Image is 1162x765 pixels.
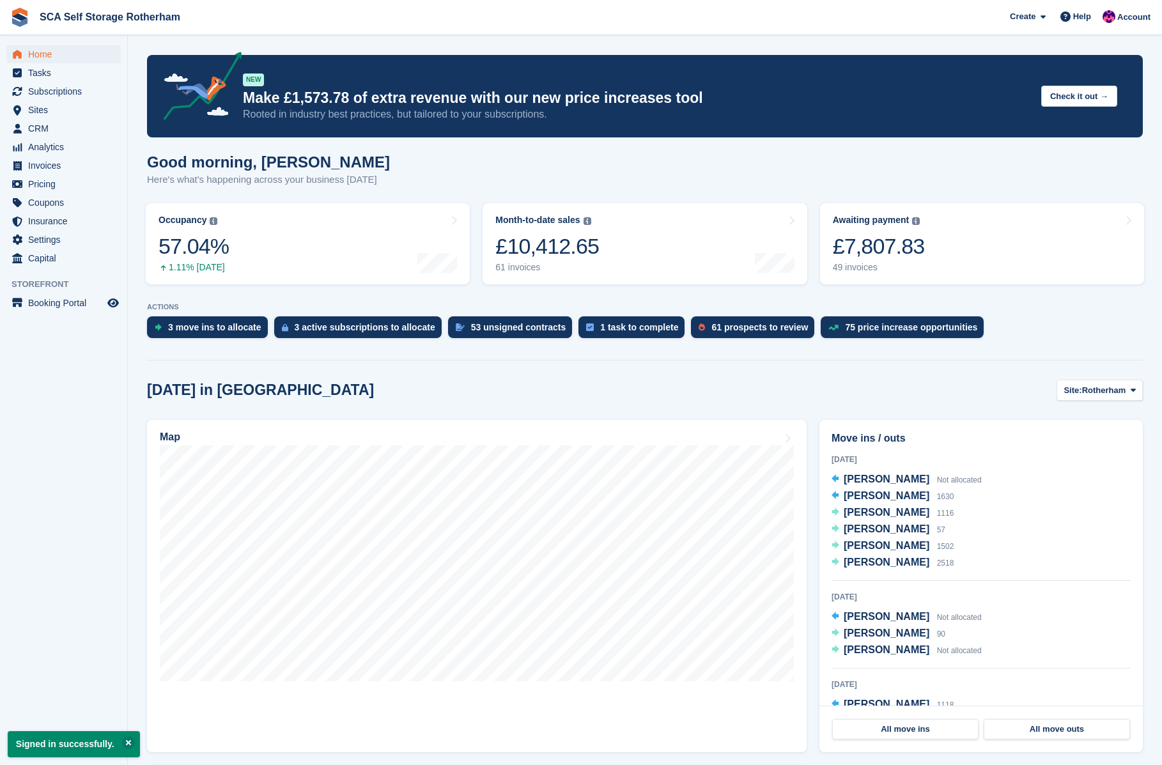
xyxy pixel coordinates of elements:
a: Preview store [105,295,121,311]
a: Map [147,420,807,752]
a: SCA Self Storage Rotherham [35,6,185,27]
span: Not allocated [937,613,982,622]
div: 49 invoices [833,262,925,273]
a: [PERSON_NAME] 90 [832,626,945,642]
a: menu [6,231,121,249]
img: icon-info-grey-7440780725fd019a000dd9b08b2336e03edf1995a4989e88bcd33f0948082b44.svg [912,217,920,225]
div: 3 move ins to allocate [168,322,261,332]
span: [PERSON_NAME] [844,644,929,655]
span: Tasks [28,64,105,82]
a: menu [6,45,121,63]
a: menu [6,120,121,137]
a: 1 task to complete [578,316,691,344]
h2: Move ins / outs [832,431,1131,446]
div: [DATE] [832,454,1131,465]
a: [PERSON_NAME] 57 [832,522,945,538]
a: [PERSON_NAME] Not allocated [832,472,982,488]
div: £10,412.65 [495,233,599,259]
img: move_ins_to_allocate_icon-fdf77a2bb77ea45bf5b3d319d69a93e2d87916cf1d5bf7949dd705db3b84f3ca.svg [155,323,162,331]
span: Subscriptions [28,82,105,100]
div: Awaiting payment [833,215,910,226]
a: [PERSON_NAME] 1118 [832,697,954,713]
span: 1502 [937,542,954,551]
div: 53 unsigned contracts [471,322,566,332]
span: [PERSON_NAME] [844,540,929,551]
button: Site: Rotherham [1057,380,1143,401]
span: Booking Portal [28,294,105,312]
div: 1.11% [DATE] [159,262,229,273]
a: menu [6,101,121,119]
span: [PERSON_NAME] [844,628,929,638]
span: Invoices [28,157,105,174]
div: [DATE] [832,591,1131,603]
a: Awaiting payment £7,807.83 49 invoices [820,203,1144,284]
a: menu [6,157,121,174]
span: 1116 [937,509,954,518]
a: menu [6,138,121,156]
span: 1118 [937,700,954,709]
span: [PERSON_NAME] [844,523,929,534]
a: [PERSON_NAME] 1116 [832,505,954,522]
img: stora-icon-8386f47178a22dfd0bd8f6a31ec36ba5ce8667c1dd55bd0f319d3a0aa187defe.svg [10,8,29,27]
p: Make £1,573.78 of extra revenue with our new price increases tool [243,89,1031,107]
img: price_increase_opportunities-93ffe204e8149a01c8c9dc8f82e8f89637d9d84a8eef4429ea346261dce0b2c0.svg [828,325,839,330]
span: Analytics [28,138,105,156]
span: [PERSON_NAME] [844,557,929,568]
span: Storefront [12,278,127,291]
span: Settings [28,231,105,249]
span: [PERSON_NAME] [844,699,929,709]
span: Site: [1064,384,1081,397]
h1: Good morning, [PERSON_NAME] [147,153,390,171]
p: Rooted in industry best practices, but tailored to your subscriptions. [243,107,1031,121]
span: Help [1073,10,1091,23]
a: [PERSON_NAME] Not allocated [832,642,982,659]
span: Sites [28,101,105,119]
a: 75 price increase opportunities [821,316,990,344]
span: [PERSON_NAME] [844,507,929,518]
div: 61 prospects to review [711,322,808,332]
div: NEW [243,73,264,86]
a: 53 unsigned contracts [448,316,579,344]
div: Occupancy [159,215,206,226]
img: Sam Chapman [1103,10,1115,23]
a: [PERSON_NAME] 1630 [832,488,954,505]
p: Signed in successfully. [8,731,140,757]
a: Month-to-date sales £10,412.65 61 invoices [483,203,807,284]
div: 1 task to complete [600,322,678,332]
a: All move ins [832,719,979,739]
div: Month-to-date sales [495,215,580,226]
div: 75 price increase opportunities [845,322,977,332]
a: All move outs [984,719,1130,739]
img: icon-info-grey-7440780725fd019a000dd9b08b2336e03edf1995a4989e88bcd33f0948082b44.svg [210,217,217,225]
a: Occupancy 57.04% 1.11% [DATE] [146,203,470,284]
a: menu [6,64,121,82]
div: £7,807.83 [833,233,925,259]
span: [PERSON_NAME] [844,611,929,622]
div: 57.04% [159,233,229,259]
img: contract_signature_icon-13c848040528278c33f63329250d36e43548de30e8caae1d1a13099fd9432cc5.svg [456,323,465,331]
span: CRM [28,120,105,137]
span: Home [28,45,105,63]
a: 3 move ins to allocate [147,316,274,344]
div: [DATE] [832,679,1131,690]
h2: [DATE] in [GEOGRAPHIC_DATA] [147,382,374,399]
img: icon-info-grey-7440780725fd019a000dd9b08b2336e03edf1995a4989e88bcd33f0948082b44.svg [584,217,591,225]
a: 3 active subscriptions to allocate [274,316,448,344]
a: menu [6,82,121,100]
div: 3 active subscriptions to allocate [295,322,435,332]
span: 57 [937,525,945,534]
span: 1630 [937,492,954,501]
span: [PERSON_NAME] [844,474,929,484]
a: menu [6,194,121,212]
img: task-75834270c22a3079a89374b754ae025e5fb1db73e45f91037f5363f120a921f8.svg [586,323,594,331]
span: Create [1010,10,1035,23]
span: Not allocated [937,646,982,655]
span: Account [1117,11,1150,24]
span: Rotherham [1082,384,1126,397]
div: 61 invoices [495,262,599,273]
span: Insurance [28,212,105,230]
a: menu [6,212,121,230]
span: 90 [937,630,945,638]
span: Not allocated [937,475,982,484]
span: 2518 [937,559,954,568]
